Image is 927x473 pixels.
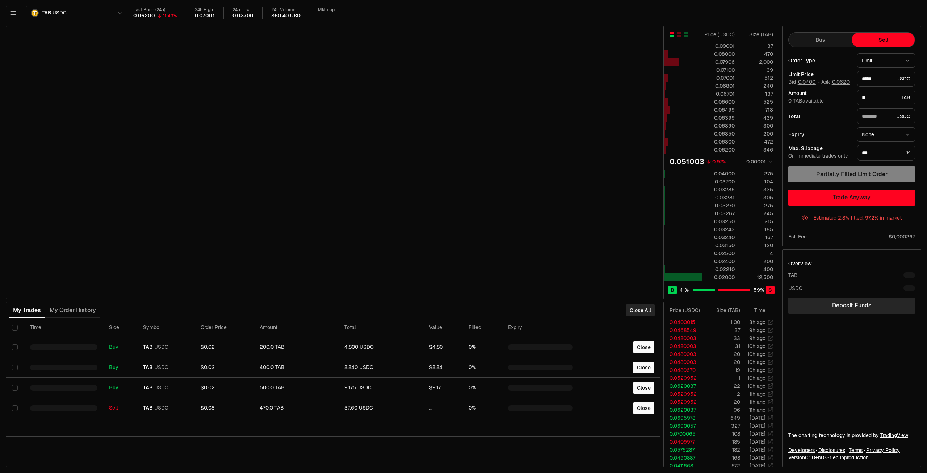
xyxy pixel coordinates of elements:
[664,406,706,414] td: 0.0620037
[702,98,735,105] div: 0.06600
[133,7,177,13] div: Last Price (24h)
[857,127,915,142] button: None
[741,242,773,249] div: 120
[741,170,773,177] div: 275
[232,13,254,19] div: 0.03700
[429,405,457,411] div: ...
[469,344,496,350] div: 0%
[670,157,704,167] div: 0.051003
[664,438,706,446] td: 0.0409977
[706,430,741,438] td: 108
[750,455,765,461] time: [DATE]
[702,50,735,58] div: 0.08000
[143,364,153,371] span: TAB
[664,414,706,422] td: 0.0695978
[702,242,735,249] div: 0.03150
[706,358,741,366] td: 20
[143,385,153,391] span: TAB
[664,334,706,342] td: 0.0480003
[741,266,773,273] div: 400
[260,385,333,391] div: 500.0 TAB
[741,186,773,193] div: 335
[741,218,773,225] div: 215
[633,402,654,414] button: Close
[201,404,214,411] span: $0.08
[706,390,741,398] td: 2
[741,58,773,66] div: 2,000
[702,210,735,217] div: 0.03267
[747,351,765,357] time: 10h ago
[664,366,706,374] td: 0.0480670
[318,13,323,19] div: —
[750,415,765,421] time: [DATE]
[788,432,915,439] div: The charting technology is provided by
[741,66,773,74] div: 39
[741,226,773,233] div: 185
[857,90,915,105] div: TAB
[741,50,773,58] div: 470
[702,138,735,145] div: 0.06300
[706,422,741,430] td: 327
[706,326,741,334] td: 37
[12,365,18,370] button: Select row
[423,318,463,337] th: Value
[741,31,773,38] div: Size ( TAB )
[109,405,131,411] div: Sell
[702,202,735,209] div: 0.03270
[429,344,457,350] div: $4.80
[712,307,740,314] div: Size ( TAB )
[702,82,735,90] div: 0.06801
[344,405,418,411] div: 37.60 USDC
[676,32,682,37] button: Show Sell Orders Only
[702,178,735,185] div: 0.03700
[788,146,851,151] div: Max. Slippage
[702,250,735,257] div: 0.02500
[702,106,735,113] div: 0.06499
[788,447,815,454] a: Developers
[749,335,765,341] time: 9h ago
[702,31,735,38] div: Price ( USDC )
[706,318,741,326] td: 1100
[664,374,706,382] td: 0.0529952
[24,318,104,337] th: Time
[702,42,735,50] div: 0.09001
[109,385,131,391] div: Buy
[702,90,735,97] div: 0.06701
[706,454,741,462] td: 168
[741,138,773,145] div: 472
[749,391,765,397] time: 11h ago
[706,446,741,454] td: 182
[154,385,168,391] span: USDC
[747,359,765,365] time: 10h ago
[706,334,741,342] td: 33
[137,318,195,337] th: Symbol
[254,318,339,337] th: Amount
[669,32,675,37] button: Show Buy and Sell Orders
[339,318,423,337] th: Total
[788,91,851,96] div: Amount
[702,266,735,273] div: 0.02210
[12,405,18,411] button: Select row
[788,114,851,119] div: Total
[747,343,765,349] time: 10h ago
[750,447,765,453] time: [DATE]
[741,194,773,201] div: 305
[154,405,168,411] span: USDC
[750,462,765,469] time: [DATE]
[788,132,851,137] div: Expiry
[664,430,706,438] td: 0.0700065
[768,286,772,294] span: S
[746,307,765,314] div: Time
[103,318,137,337] th: Side
[749,407,765,413] time: 11h ago
[747,375,765,381] time: 10h ago
[754,286,764,294] span: 59 %
[747,367,765,373] time: 10h ago
[109,364,131,371] div: Buy
[702,258,735,265] div: 0.02400
[702,130,735,137] div: 0.06350
[788,58,851,63] div: Order Type
[9,303,45,318] button: My Trades
[741,90,773,97] div: 137
[741,42,773,50] div: 37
